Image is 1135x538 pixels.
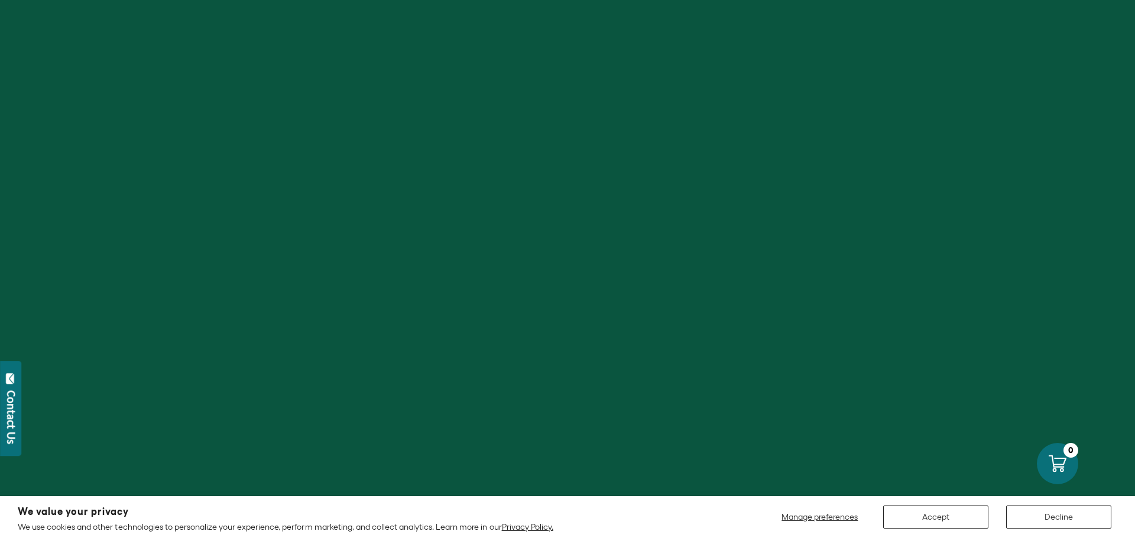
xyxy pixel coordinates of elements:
[883,506,988,529] button: Accept
[18,521,553,532] p: We use cookies and other technologies to personalize your experience, perform marketing, and coll...
[781,512,858,521] span: Manage preferences
[18,507,553,517] h2: We value your privacy
[5,390,17,444] div: Contact Us
[1063,443,1078,458] div: 0
[1006,506,1111,529] button: Decline
[774,506,865,529] button: Manage preferences
[502,522,553,532] a: Privacy Policy.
